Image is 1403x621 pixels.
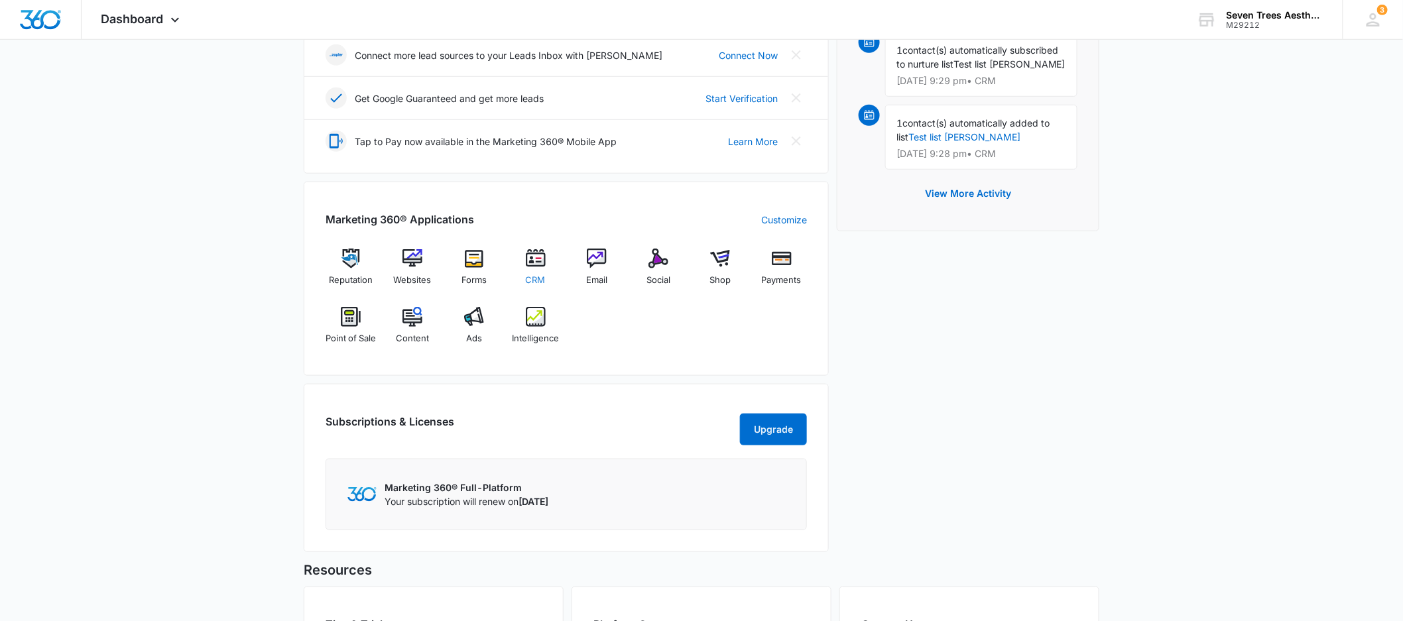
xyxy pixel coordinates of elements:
span: 3 [1377,5,1388,15]
button: View More Activity [912,178,1024,209]
span: 1 [896,117,902,129]
span: Payments [762,274,802,287]
span: contact(s) automatically added to list [896,117,1050,142]
p: [DATE] 9:29 pm • CRM [896,76,1066,85]
div: notifications count [1377,5,1388,15]
a: Intelligence [510,307,561,355]
span: Reputation [329,274,373,287]
span: contact(s) automatically subscribed to nurture list [896,44,1058,70]
a: Ads [449,307,500,355]
button: Close [786,44,807,66]
span: Forms [461,274,487,287]
div: account id [1227,21,1323,30]
span: Intelligence [512,332,559,345]
a: Connect Now [719,48,778,62]
p: Marketing 360® Full-Platform [385,480,548,494]
span: Test list [PERSON_NAME] [953,58,1066,70]
a: Forms [449,249,500,296]
a: Shop [695,249,746,296]
a: Start Verification [705,91,778,105]
a: Websites [387,249,438,296]
a: Email [572,249,623,296]
span: Social [646,274,670,287]
a: Customize [761,213,807,227]
a: CRM [510,249,561,296]
button: Upgrade [740,414,807,445]
a: Test list [PERSON_NAME] [908,131,1020,142]
span: Websites [394,274,432,287]
a: Learn More [728,135,778,148]
span: 1 [896,44,902,56]
p: Your subscription will renew on [385,494,548,508]
span: Dashboard [101,12,164,26]
a: Content [387,307,438,355]
a: Payments [756,249,807,296]
span: [DATE] [518,496,548,507]
p: Tap to Pay now available in the Marketing 360® Mobile App [355,135,617,148]
p: Connect more lead sources to your Leads Inbox with [PERSON_NAME] [355,48,662,62]
p: [DATE] 9:28 pm • CRM [896,149,1066,158]
a: Point of Sale [326,307,377,355]
span: Email [586,274,607,287]
span: Point of Sale [326,332,376,345]
button: Close [786,87,807,109]
a: Social [633,249,684,296]
button: Close [786,131,807,152]
div: account name [1227,10,1323,21]
span: Content [396,332,429,345]
span: CRM [526,274,546,287]
h2: Subscriptions & Licenses [326,414,454,440]
span: Ads [466,332,482,345]
p: Get Google Guaranteed and get more leads [355,91,544,105]
h2: Marketing 360® Applications [326,211,474,227]
img: Marketing 360 Logo [347,487,377,501]
a: Reputation [326,249,377,296]
span: Shop [709,274,731,287]
h5: Resources [304,560,1099,580]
